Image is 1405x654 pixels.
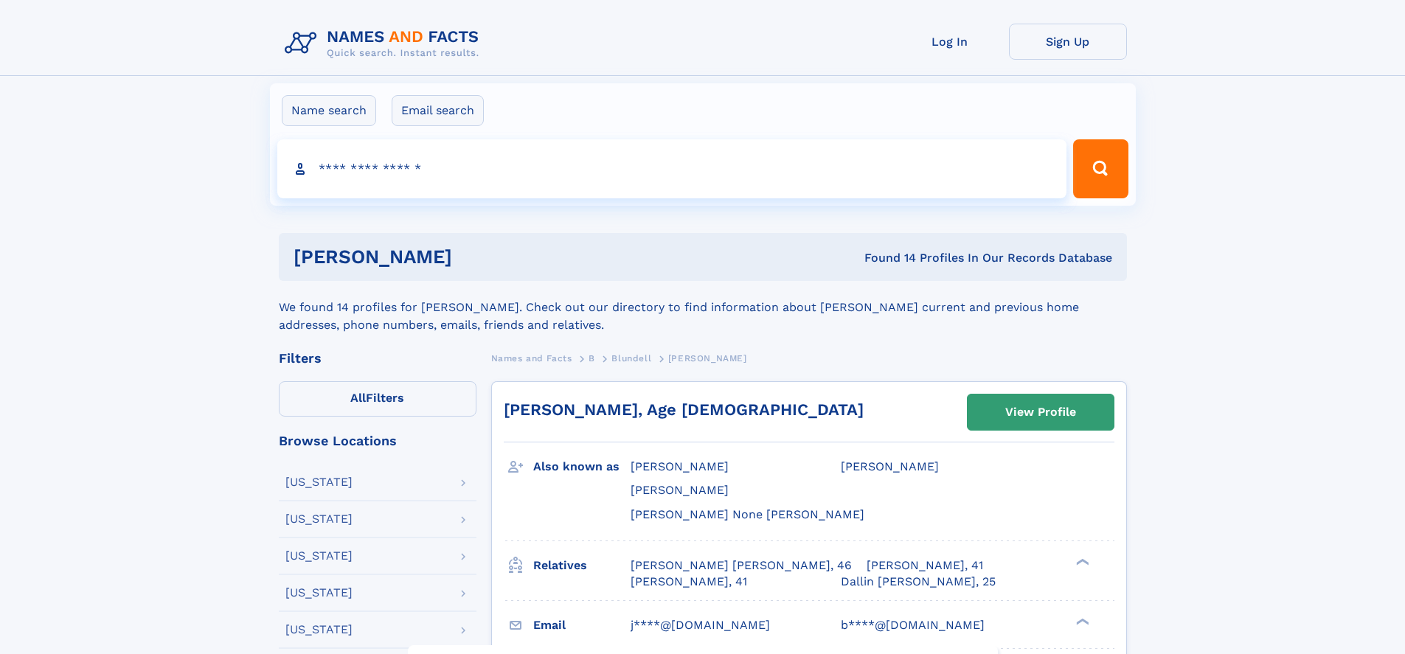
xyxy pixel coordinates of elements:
[1005,395,1076,429] div: View Profile
[668,353,747,363] span: [PERSON_NAME]
[611,353,651,363] span: Blundell
[631,459,729,473] span: [PERSON_NAME]
[589,349,595,367] a: B
[277,139,1067,198] input: search input
[279,434,476,448] div: Browse Locations
[891,24,1009,60] a: Log In
[491,349,572,367] a: Names and Facts
[1072,616,1090,626] div: ❯
[392,95,484,126] label: Email search
[285,550,353,562] div: [US_STATE]
[533,454,631,479] h3: Also known as
[1072,557,1090,566] div: ❯
[285,476,353,488] div: [US_STATE]
[589,353,595,363] span: B
[867,557,983,574] a: [PERSON_NAME], 41
[1073,139,1128,198] button: Search Button
[282,95,376,126] label: Name search
[968,394,1114,430] a: View Profile
[611,349,651,367] a: Blundell
[279,352,476,365] div: Filters
[294,248,659,266] h1: [PERSON_NAME]
[841,574,996,590] a: Dallin [PERSON_NAME], 25
[279,24,491,63] img: Logo Names and Facts
[285,624,353,636] div: [US_STATE]
[631,557,852,574] a: [PERSON_NAME] [PERSON_NAME], 46
[533,553,631,578] h3: Relatives
[279,281,1127,334] div: We found 14 profiles for [PERSON_NAME]. Check out our directory to find information about [PERSON...
[504,400,864,419] a: [PERSON_NAME], Age [DEMOGRAPHIC_DATA]
[279,381,476,417] label: Filters
[658,250,1112,266] div: Found 14 Profiles In Our Records Database
[1009,24,1127,60] a: Sign Up
[285,587,353,599] div: [US_STATE]
[631,483,729,497] span: [PERSON_NAME]
[631,574,747,590] a: [PERSON_NAME], 41
[841,459,939,473] span: [PERSON_NAME]
[350,391,366,405] span: All
[285,513,353,525] div: [US_STATE]
[533,613,631,638] h3: Email
[631,507,864,521] span: [PERSON_NAME] None [PERSON_NAME]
